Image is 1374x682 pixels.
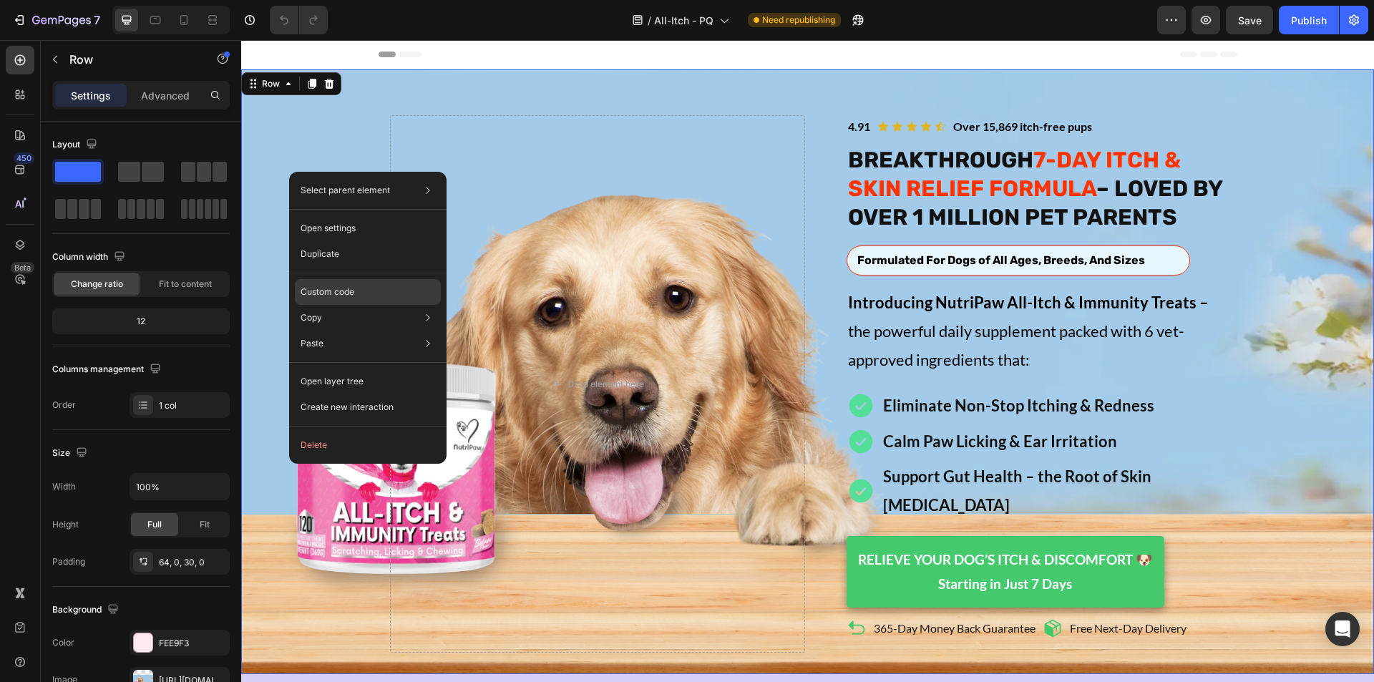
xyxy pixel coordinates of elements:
[1226,6,1273,34] button: Save
[159,278,212,291] span: Fit to content
[829,581,945,596] p: Free Next-Day Delivery
[301,400,394,414] p: Create new interaction
[52,518,79,531] div: Height
[301,311,322,324] p: Copy
[633,581,794,596] p: 365-Day Money Back Guarantee
[147,518,162,531] span: Full
[605,496,923,567] a: RELIEVE YOUR DOG’S ITCH & DISCOMFORT 🐶Starting in Just 7 Days
[607,77,629,97] p: 4.91
[301,337,323,350] p: Paste
[607,135,981,190] strong: – LOVED BY OVER 1 MILLION PET PARENTS
[617,511,912,527] strong: RELIEVE YOUR DOG’S ITCH & DISCOMFORT 🐶
[18,37,42,50] div: Row
[52,360,164,379] div: Columns management
[55,311,227,331] div: 12
[71,278,123,291] span: Change ratio
[52,444,90,463] div: Size
[762,14,835,26] span: Need republishing
[301,248,339,260] p: Duplicate
[607,107,792,133] strong: BREAKTHROUGH
[69,51,191,68] p: Row
[52,636,74,649] div: Color
[52,248,128,267] div: Column width
[6,6,107,34] button: 7
[159,556,226,569] div: 64, 0, 30, 0
[616,213,904,227] span: Formulated For Dogs of All Ages, Breeds, And Sizes
[697,535,831,552] strong: Starting in Just 7 Days
[327,338,403,350] div: Drop element here
[200,518,210,531] span: Fit
[642,351,983,380] p: Eliminate Non-Stop Itching & Redness
[1325,612,1360,646] div: Open Intercom Messenger
[52,135,100,155] div: Layout
[301,375,364,388] p: Open layer tree
[11,262,34,273] div: Beta
[52,555,85,568] div: Padding
[241,40,1374,682] iframe: Design area
[712,77,851,97] p: Over 15,869 itch-free pups
[642,422,983,479] p: Support Gut Health – the Root of Skin [MEDICAL_DATA]
[141,88,190,103] p: Advanced
[270,6,328,34] div: Undo/Redo
[301,222,356,235] p: Open settings
[607,253,968,272] strong: Introducing NutriPaw All-Itch & Immunity Treats –
[654,13,713,28] span: All-Itch - PQ
[159,637,226,650] div: FEE9F3
[94,11,100,29] p: 7
[52,480,76,493] div: Width
[295,432,441,458] button: Delete
[52,399,76,411] div: Order
[159,399,226,412] div: 1 col
[130,474,229,500] input: Auto
[301,184,390,197] p: Select parent element
[71,88,111,103] p: Settings
[642,387,983,416] p: Calm Paw Licking & Ear Irritation
[1238,14,1262,26] span: Save
[14,152,34,164] div: 450
[1279,6,1339,34] button: Publish
[607,253,968,328] span: the powerful daily supplement packed with 6 vet-approved ingredients that:
[648,13,651,28] span: /
[301,286,354,298] p: Custom code
[1291,13,1327,28] div: Publish
[52,600,122,620] div: Background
